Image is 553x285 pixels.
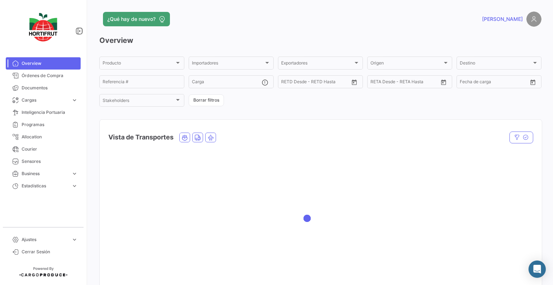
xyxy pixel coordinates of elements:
span: expand_more [71,236,78,243]
div: Abrir Intercom Messenger [529,260,546,278]
a: Courier [6,143,81,155]
a: Órdenes de Compra [6,70,81,82]
span: Sensores [22,158,78,165]
span: Exportadores [281,62,353,67]
span: expand_more [71,183,78,189]
span: Importadores [192,62,264,67]
input: Desde [460,80,473,85]
span: [PERSON_NAME] [482,15,523,23]
span: Overview [22,60,78,67]
span: Inteligencia Portuaria [22,109,78,116]
a: Programas [6,119,81,131]
input: Desde [281,80,294,85]
button: Land [193,133,203,142]
span: Destino [460,62,532,67]
a: Allocation [6,131,81,143]
span: ¿Qué hay de nuevo? [107,15,156,23]
span: Cargas [22,97,68,103]
input: Hasta [299,80,332,85]
span: Estadísticas [22,183,68,189]
span: Órdenes de Compra [22,72,78,79]
button: Open calendar [438,77,449,88]
input: Hasta [388,80,421,85]
span: Business [22,170,68,177]
button: Air [206,133,216,142]
h4: Vista de Transportes [108,132,174,142]
img: logo-hortifrut.svg [25,9,61,46]
a: Sensores [6,155,81,168]
span: Origen [370,62,442,67]
button: Ocean [180,133,190,142]
span: Producto [103,62,175,67]
a: Documentos [6,82,81,94]
span: Cerrar Sesión [22,249,78,255]
input: Desde [370,80,383,85]
a: Overview [6,57,81,70]
span: Ajustes [22,236,68,243]
span: Allocation [22,134,78,140]
button: Open calendar [527,77,538,88]
span: Stakeholders [103,99,175,104]
button: ¿Qué hay de nuevo? [103,12,170,26]
span: Programas [22,121,78,128]
button: Open calendar [349,77,360,88]
a: Inteligencia Portuaria [6,106,81,119]
button: Borrar filtros [189,94,224,106]
h3: Overview [99,35,541,45]
span: expand_more [71,170,78,177]
span: Documentos [22,85,78,91]
span: Courier [22,146,78,152]
img: placeholder-user.png [526,12,541,27]
input: Hasta [478,80,510,85]
span: expand_more [71,97,78,103]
